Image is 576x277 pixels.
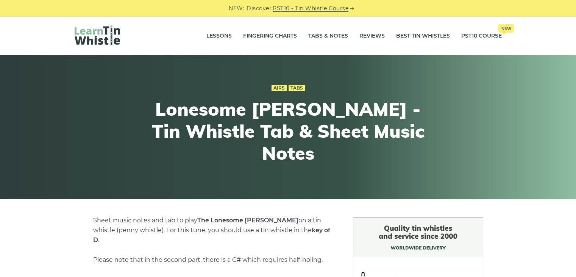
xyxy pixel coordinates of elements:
[75,25,120,45] img: LearnTinWhistle.com
[243,27,297,46] a: Fingering Charts
[396,27,450,46] a: Best Tin Whistles
[197,217,298,224] strong: The Lonesome [PERSON_NAME]
[272,85,287,91] a: Airs
[308,27,348,46] a: Tabs & Notes
[498,24,514,33] span: New
[359,27,385,46] a: Reviews
[289,85,305,91] a: Tabs
[206,27,232,46] a: Lessons
[461,27,502,46] a: PST10 CourseNew
[93,216,335,265] p: Sheet music notes and tab to play on a tin whistle (penny whistle). For this tune, you should use...
[149,98,428,164] h1: Lonesome [PERSON_NAME] - Tin Whistle Tab & Sheet Music Notes
[93,227,330,244] strong: key of D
